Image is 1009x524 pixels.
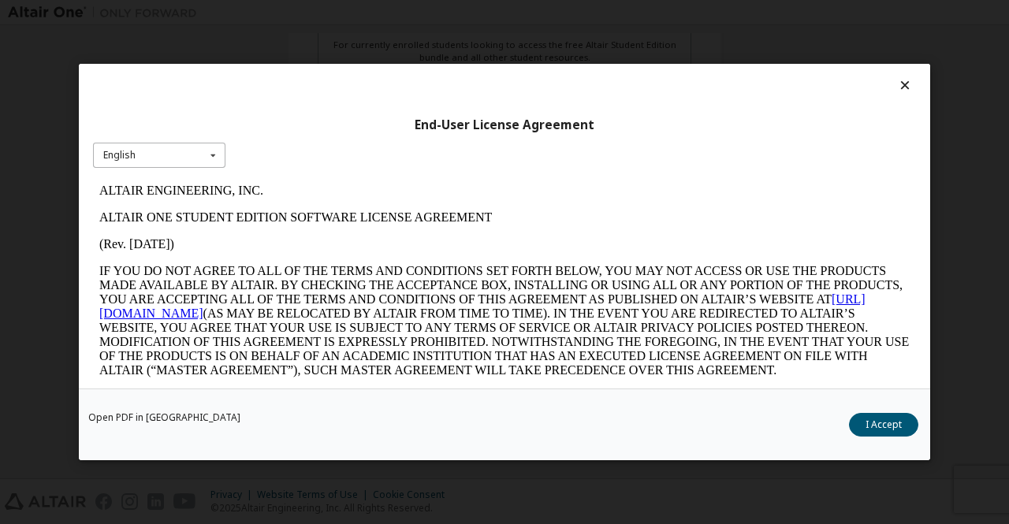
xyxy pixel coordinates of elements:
p: ALTAIR ONE STUDENT EDITION SOFTWARE LICENSE AGREEMENT [6,33,817,47]
button: I Accept [849,413,918,437]
p: IF YOU DO NOT AGREE TO ALL OF THE TERMS AND CONDITIONS SET FORTH BELOW, YOU MAY NOT ACCESS OR USE... [6,87,817,200]
div: End-User License Agreement [93,117,916,133]
p: ALTAIR ENGINEERING, INC. [6,6,817,20]
p: (Rev. [DATE]) [6,60,817,74]
a: [URL][DOMAIN_NAME] [6,115,773,143]
p: This Altair One Student Edition Software License Agreement (“Agreement”) is between Altair Engine... [6,213,817,269]
a: Open PDF in [GEOGRAPHIC_DATA] [88,413,240,422]
div: English [103,151,136,160]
